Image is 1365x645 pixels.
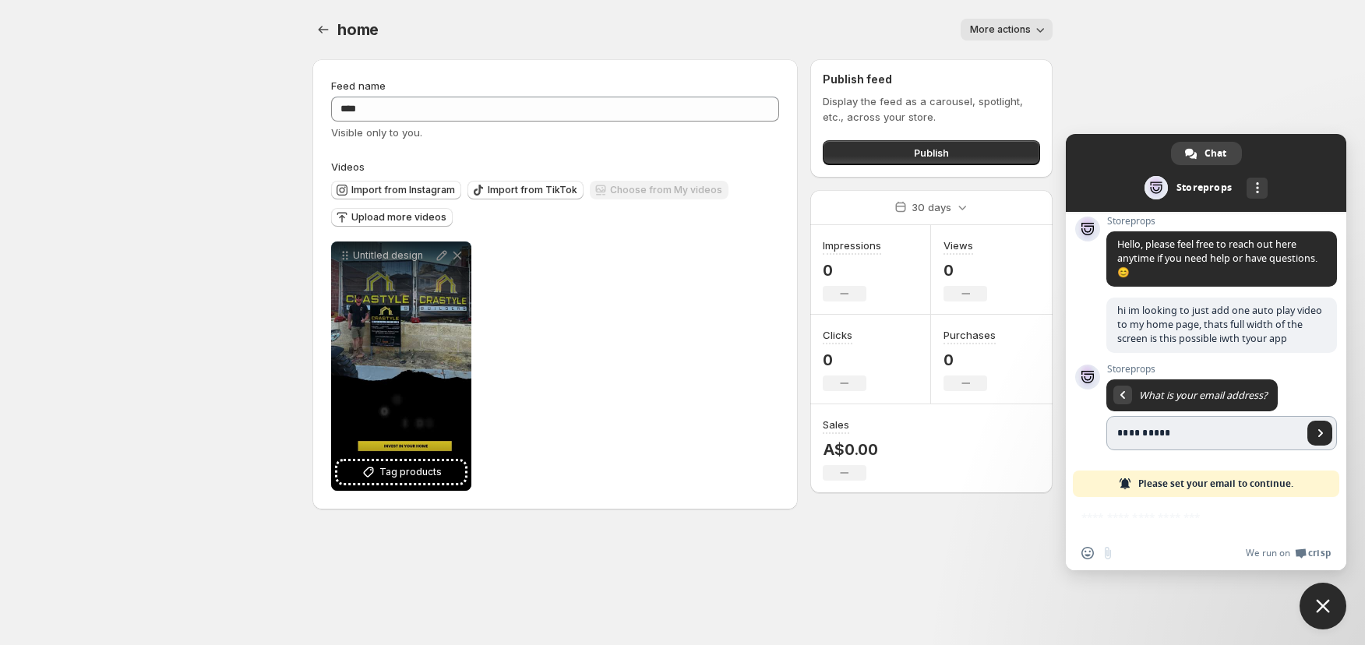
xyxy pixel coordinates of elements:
span: Upload more videos [351,211,446,224]
p: 0 [823,351,866,369]
p: A$0.00 [823,440,878,459]
button: Publish [823,140,1040,165]
span: Visible only to you. [331,126,422,139]
h3: Clicks [823,327,852,343]
h3: Impressions [823,238,881,253]
span: hi im looking to just add one auto play video to my home page, thats full width of the screen is ... [1117,304,1322,345]
button: More actions [961,19,1053,41]
span: Chat [1205,142,1226,165]
span: Publish [914,145,949,160]
span: Feed name [331,79,386,92]
p: 0 [944,351,996,369]
a: Chat [1171,142,1242,165]
p: Display the feed as a carousel, spotlight, etc., across your store. [823,93,1040,125]
span: Tag products [379,464,442,480]
button: Settings [312,19,334,41]
span: Hello, please feel free to reach out here anytime if you need help or have questions. 😊 [1117,238,1317,279]
span: Crisp [1308,547,1331,559]
span: We run on [1246,547,1290,559]
span: Storeprops [1106,364,1337,375]
h3: Purchases [944,327,996,343]
p: 0 [823,261,881,280]
span: More actions [970,23,1031,36]
h3: Views [944,238,973,253]
span: Import from TikTok [488,184,577,196]
span: Videos [331,160,365,173]
p: 0 [944,261,987,280]
div: Untitled designTag products [331,241,471,491]
span: Please set your email to continue. [1138,471,1293,497]
span: Insert an emoji [1081,547,1094,559]
button: Import from Instagram [331,181,461,199]
h3: Sales [823,417,849,432]
a: Send [1307,421,1332,446]
span: Storeprops [1106,216,1337,227]
input: Enter your email address... [1106,416,1303,450]
span: home [337,20,379,39]
p: 30 days [912,199,951,215]
span: Import from Instagram [351,184,455,196]
button: Import from TikTok [467,181,584,199]
a: Close chat [1300,583,1346,629]
button: Upload more videos [331,208,453,227]
button: Tag products [337,461,465,483]
h2: Publish feed [823,72,1040,87]
span: What is your email address? [1139,389,1267,402]
p: Untitled design [353,249,434,262]
a: We run onCrisp [1246,547,1331,559]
